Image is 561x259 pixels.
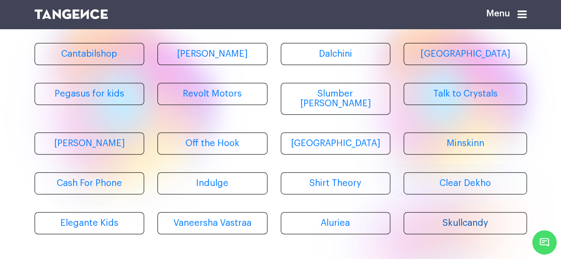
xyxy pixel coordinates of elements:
[35,83,145,105] a: Pegasus for kids
[281,172,391,194] a: Shirt Theory
[404,83,527,105] a: Talk to Crystals
[35,172,145,194] a: Cash For Phone
[281,43,391,65] a: Dalchini
[35,43,145,65] a: Cantabilshop
[532,230,557,255] span: Chat Widget
[35,132,145,155] a: [PERSON_NAME]
[157,43,267,65] a: [PERSON_NAME]
[281,132,391,155] a: [GEOGRAPHIC_DATA]
[35,212,145,234] a: Elegante Kids
[157,172,267,194] a: Indulge
[404,132,527,155] a: Minskinn
[281,83,391,115] a: Slumber [PERSON_NAME]
[404,172,527,194] a: Clear Dekho
[157,132,267,155] a: Off the Hook
[35,9,108,19] img: logo SVG
[157,83,267,105] a: Revolt Motors
[404,43,527,65] a: [GEOGRAPHIC_DATA]
[404,212,527,234] a: Skullcandy
[281,212,391,234] a: Aluriea
[157,212,267,234] a: Vaneersha Vastraa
